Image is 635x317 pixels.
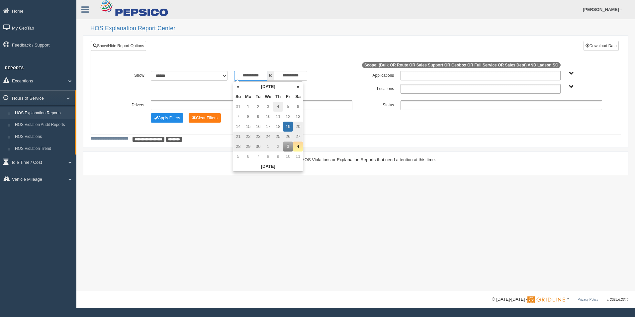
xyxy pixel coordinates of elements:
td: 30 [253,142,263,152]
td: 10 [263,112,273,122]
td: 23 [253,132,263,142]
td: 6 [243,152,253,161]
td: 31 [233,102,243,112]
td: 28 [233,142,243,152]
th: « [233,82,243,92]
td: 1 [243,102,253,112]
th: » [293,82,303,92]
td: 7 [233,112,243,122]
label: Drivers [106,100,147,108]
a: Show/Hide Report Options [91,41,146,51]
td: 15 [243,122,253,132]
label: Applications [356,71,397,79]
a: HOS Violation Trend [12,143,75,155]
td: 3 [263,102,273,112]
h2: HOS Explanation Report Center [90,25,628,32]
td: 4 [273,102,283,112]
td: 2 [273,142,283,152]
th: Tu [253,92,263,102]
a: Privacy Policy [578,298,598,301]
th: Mo [243,92,253,102]
td: 29 [243,142,253,152]
td: 18 [273,122,283,132]
td: 5 [233,152,243,161]
td: 4 [293,142,303,152]
div: There are no HOS Violations or Explanation Reports that need attention at this time. [91,157,621,163]
label: Locations [356,84,397,92]
td: 25 [273,132,283,142]
td: 8 [263,152,273,161]
label: Status [356,100,397,108]
th: Th [273,92,283,102]
td: 9 [273,152,283,161]
td: 6 [293,102,303,112]
td: 27 [293,132,303,142]
td: 20 [293,122,303,132]
td: 12 [283,112,293,122]
td: 13 [293,112,303,122]
span: v. 2025.6.2844 [607,298,628,301]
td: 24 [263,132,273,142]
div: © [DATE]-[DATE] - ™ [492,296,628,303]
td: 5 [283,102,293,112]
th: Su [233,92,243,102]
td: 10 [283,152,293,161]
img: Gridline [527,296,565,303]
a: HOS Violation Audit Reports [12,119,75,131]
label: Show [106,71,147,79]
td: 2 [253,102,263,112]
button: Change Filter Options [189,113,221,123]
td: 26 [283,132,293,142]
td: 11 [273,112,283,122]
button: Download Data [584,41,619,51]
td: 3 [283,142,293,152]
a: HOS Violations [12,131,75,143]
td: 16 [253,122,263,132]
td: 1 [263,142,273,152]
td: 22 [243,132,253,142]
td: 17 [263,122,273,132]
td: 19 [283,122,293,132]
td: 21 [233,132,243,142]
a: HOS Explanation Reports [12,107,75,119]
td: 7 [253,152,263,161]
td: 11 [293,152,303,161]
th: [DATE] [233,161,303,171]
th: Sa [293,92,303,102]
button: Change Filter Options [151,113,183,123]
td: 8 [243,112,253,122]
td: 14 [233,122,243,132]
td: 9 [253,112,263,122]
th: Fr [283,92,293,102]
th: [DATE] [243,82,293,92]
span: to [267,71,274,81]
th: We [263,92,273,102]
span: Scope: (Bulk OR Route OR Sales Support OR Geobox OR Full Service OR Sales Dept) AND Ladson SC [362,62,561,68]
